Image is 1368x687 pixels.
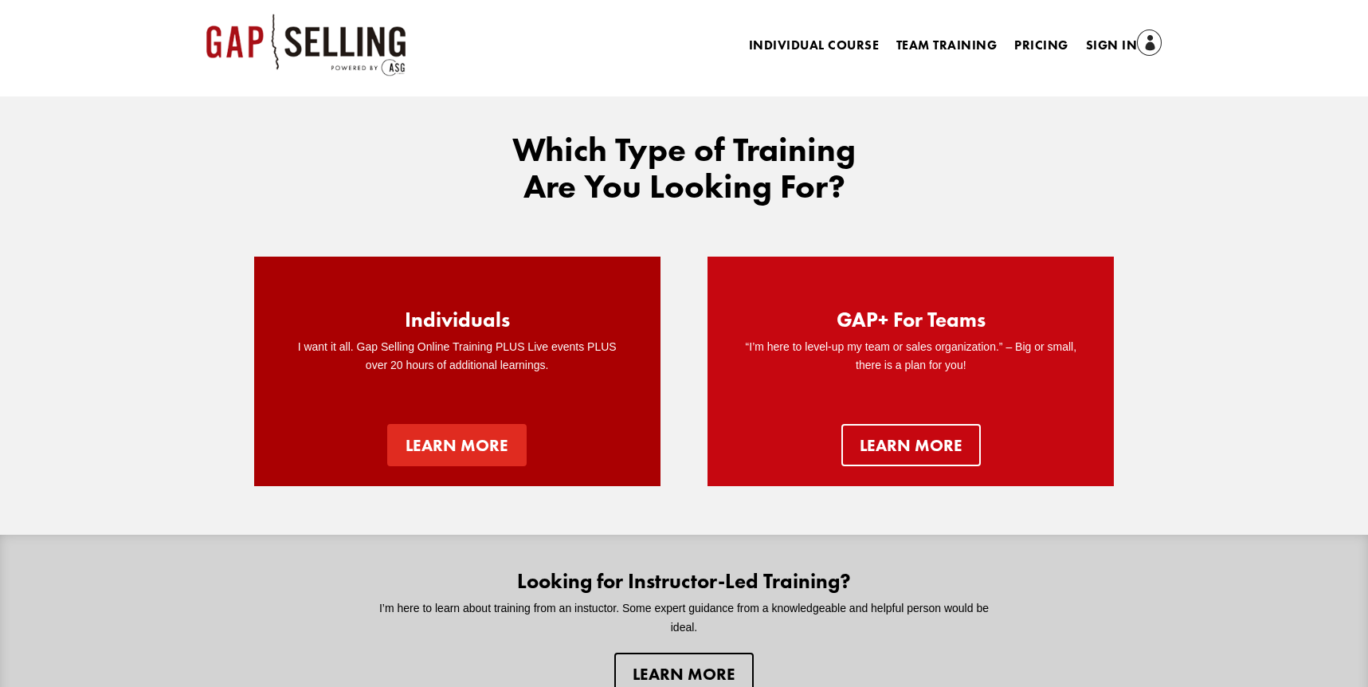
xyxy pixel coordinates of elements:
a: Individual Course [749,40,879,57]
p: “I’m here to level-up my team or sales organization.” – Big or small, there is a plan for you! [739,338,1082,376]
h2: Looking for Instructor-Led Training? [372,571,996,599]
a: Pricing [1014,40,1068,57]
a: Learn more [387,424,527,465]
h2: Which Type of Training Are You Looking For? [485,132,884,213]
p: I’m here to learn about training from an instuctor. Some expert guidance from a knowledgeable and... [372,599,996,638]
p: I want it all. Gap Selling Online Training PLUS Live events PLUS over 20 hours of additional lear... [286,338,629,376]
h2: Individuals [405,309,510,338]
a: learn more [841,424,981,465]
a: Sign In [1086,35,1162,57]
h2: GAP+ For Teams [837,309,986,338]
a: Team Training [896,40,997,57]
